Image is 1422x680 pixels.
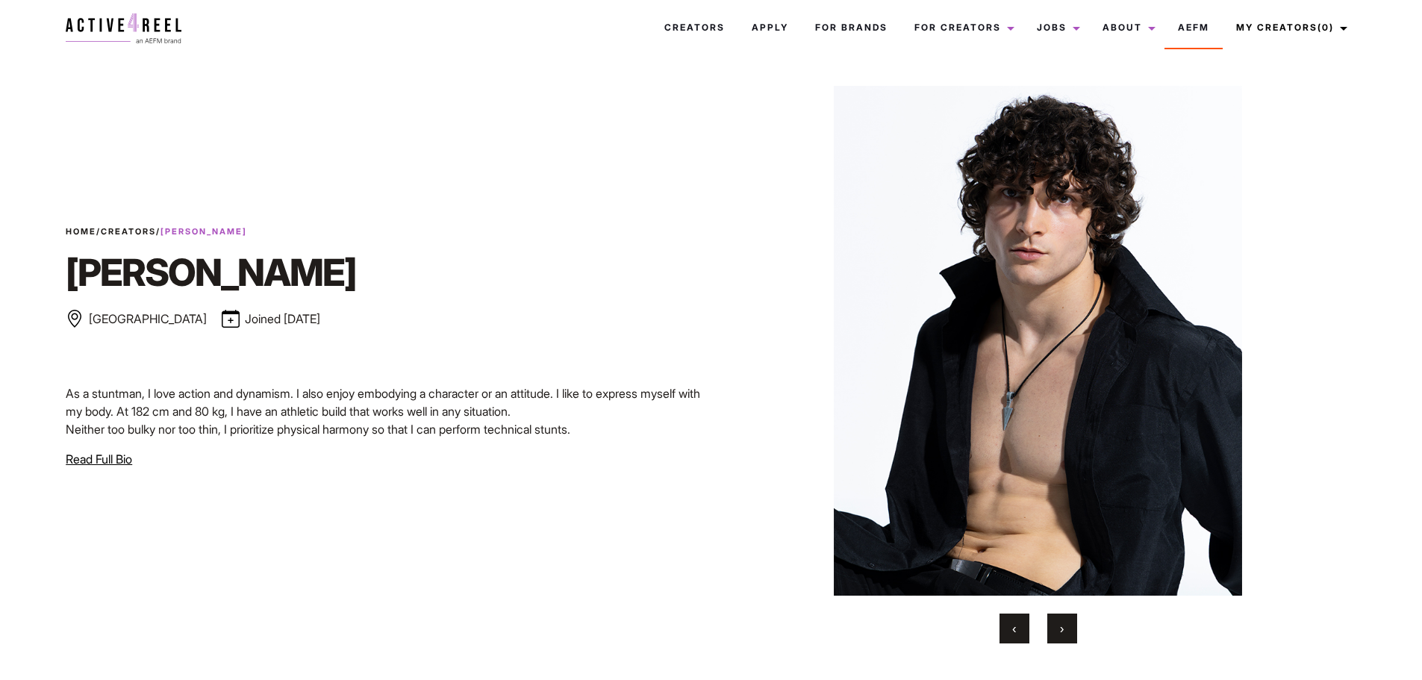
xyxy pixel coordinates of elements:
[66,225,247,238] span: / /
[1223,7,1356,48] a: My Creators(0)
[66,450,132,468] button: Read Full Bio
[1089,7,1164,48] a: About
[66,384,702,438] p: As a stuntman, I love action and dynamism. I also enjoy embodying a character or an attitude. I l...
[66,310,84,328] img: Location pin icon
[738,7,802,48] a: Apply
[66,250,702,295] h1: [PERSON_NAME]
[160,226,247,237] strong: [PERSON_NAME]
[66,310,207,328] li: [GEOGRAPHIC_DATA]
[66,13,181,43] img: a4r-logo.svg
[222,310,240,328] img: Calendar icon
[1023,7,1089,48] a: Jobs
[1060,621,1064,636] span: Next
[1317,22,1334,33] span: (0)
[66,226,96,237] a: Home
[1164,7,1223,48] a: AEFM
[222,310,320,328] li: Joined [DATE]
[802,7,901,48] a: For Brands
[66,452,132,467] span: Read Full Bio
[651,7,738,48] a: Creators
[901,7,1023,48] a: For Creators
[1012,621,1016,636] span: Previous
[101,226,156,237] a: Creators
